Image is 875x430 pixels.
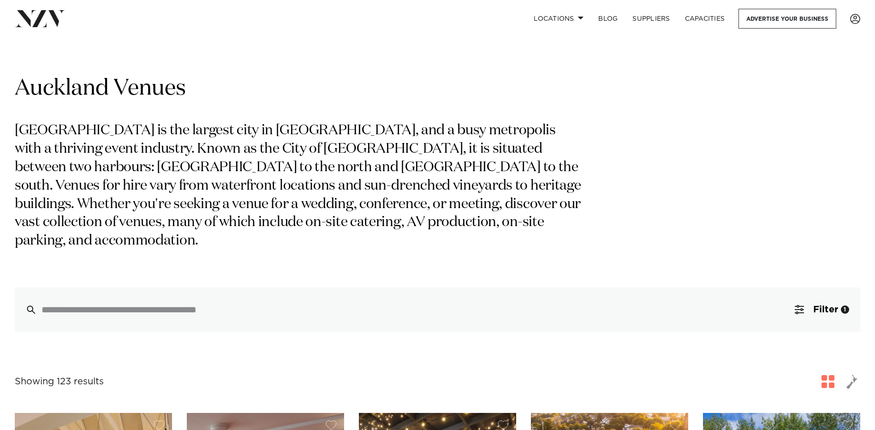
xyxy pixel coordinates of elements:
div: Showing 123 results [15,375,104,389]
a: Capacities [678,9,732,29]
a: BLOG [591,9,625,29]
a: SUPPLIERS [625,9,677,29]
div: 1 [841,305,849,314]
span: Filter [813,305,838,314]
p: [GEOGRAPHIC_DATA] is the largest city in [GEOGRAPHIC_DATA], and a busy metropolis with a thriving... [15,122,585,251]
img: nzv-logo.png [15,10,65,27]
button: Filter1 [784,287,860,332]
a: Advertise your business [738,9,836,29]
a: Locations [526,9,591,29]
h1: Auckland Venues [15,74,860,103]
